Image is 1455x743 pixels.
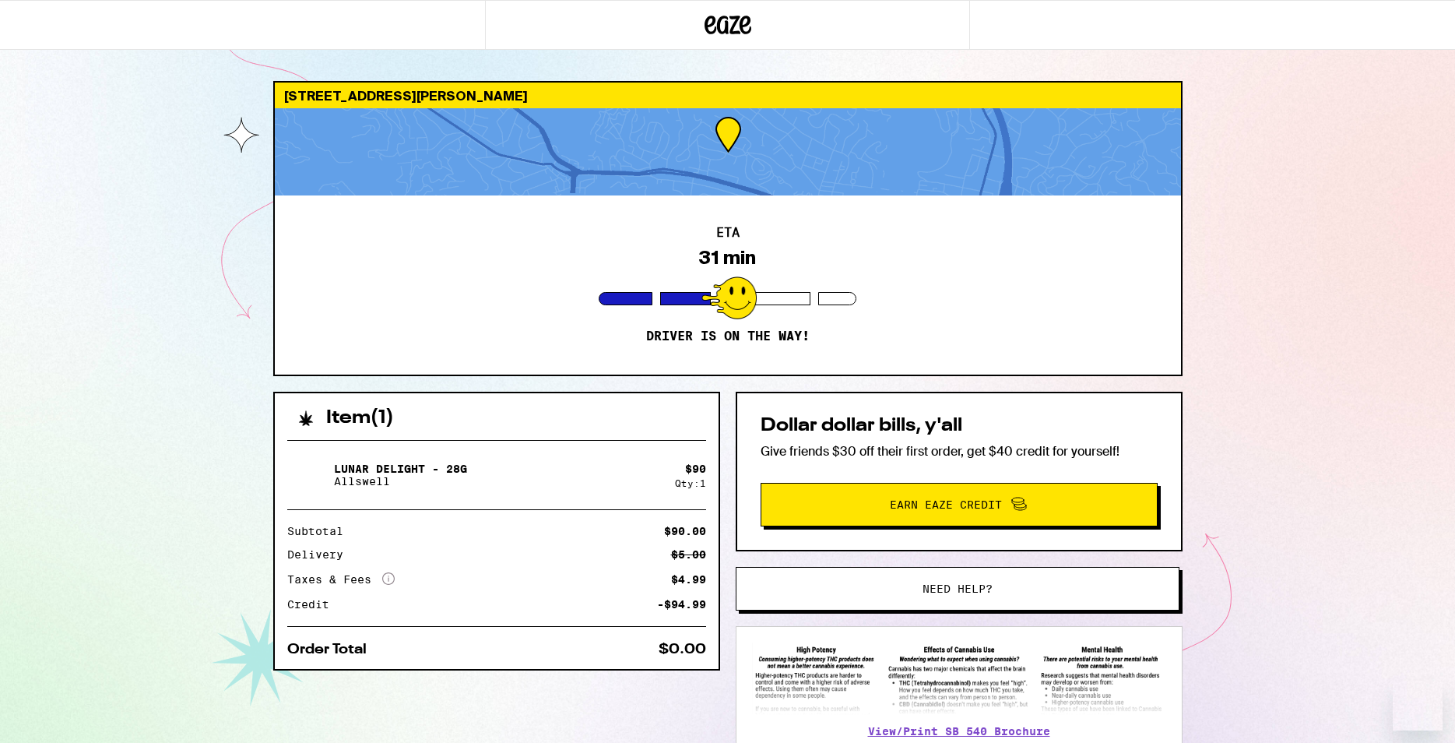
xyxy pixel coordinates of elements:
img: SB 540 Brochure preview [752,643,1166,715]
div: $4.99 [671,574,706,585]
span: Need help? [923,583,993,594]
iframe: Button to launch messaging window, conversation in progress [1393,681,1443,731]
div: 31 min [699,247,756,269]
span: Earn Eaze Credit [890,499,1002,510]
button: Earn Eaze Credit [761,483,1158,526]
p: Driver is on the way! [646,329,810,344]
div: $ 90 [685,463,706,475]
h2: Dollar dollar bills, y'all [761,417,1158,435]
div: [STREET_ADDRESS][PERSON_NAME] [275,83,1181,108]
div: Subtotal [287,526,354,537]
div: Delivery [287,549,354,560]
div: $5.00 [671,549,706,560]
p: Give friends $30 off their first order, get $40 credit for yourself! [761,443,1158,460]
div: Credit [287,599,340,610]
div: -$94.99 [657,599,706,610]
button: Need help? [736,567,1179,611]
div: Qty: 1 [675,478,706,488]
img: Lunar Delight - 28g [287,453,331,497]
h2: Item ( 1 ) [326,409,394,428]
p: Lunar Delight - 28g [334,463,467,475]
div: Order Total [287,643,378,657]
div: $90.00 [664,526,706,537]
div: $0.00 [659,643,706,657]
div: Taxes & Fees [287,572,395,586]
a: View/Print SB 540 Brochure [868,725,1050,738]
h2: ETA [716,227,740,239]
p: Allswell [334,475,467,488]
